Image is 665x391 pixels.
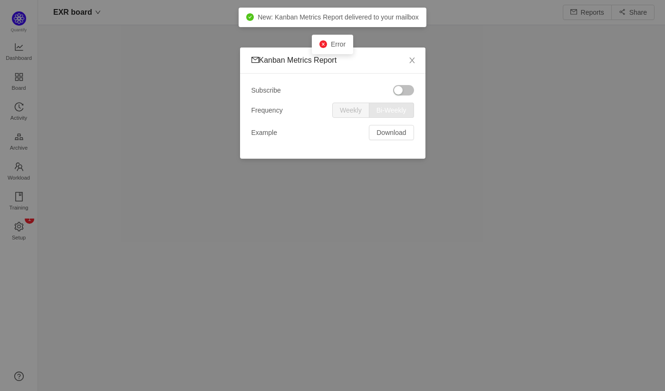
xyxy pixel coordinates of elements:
[369,125,414,140] button: Download
[340,106,362,114] span: Weekly
[251,105,283,115] span: Frequency
[399,48,425,74] button: Close
[251,86,281,95] span: Subscribe
[251,56,337,64] span: Kanban Metrics Report
[251,128,277,138] span: Example
[376,106,406,114] span: Bi-Weekly
[331,40,346,48] span: Error
[251,56,259,64] i: icon: mail
[408,57,416,64] i: icon: close
[246,13,254,21] i: icon: check-circle
[258,13,419,21] span: New: Kanban Metrics Report delivered to your mailbox
[319,40,327,48] i: icon: close-circle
